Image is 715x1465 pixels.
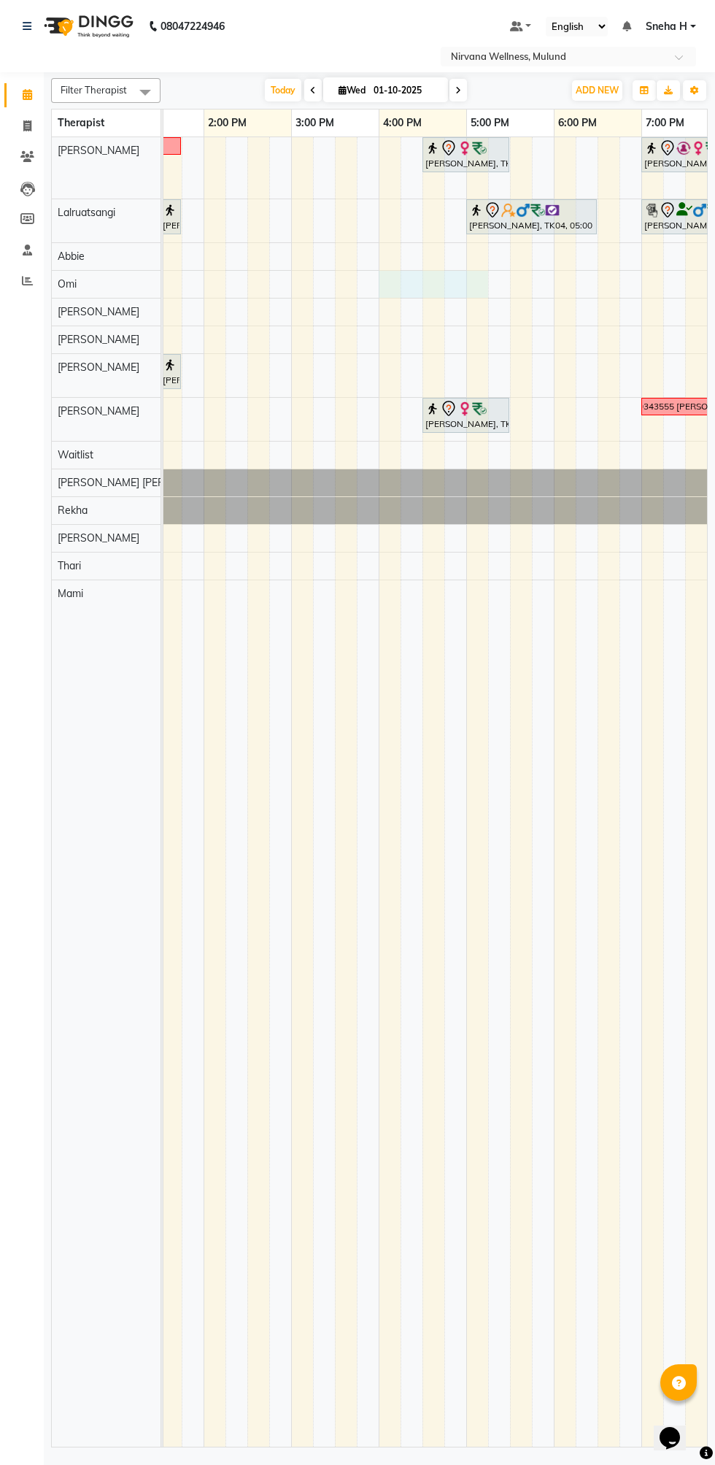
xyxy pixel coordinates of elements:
[424,139,508,170] div: [PERSON_NAME], TK07, 04:30 PM-05:30 PM, Swedish 60 Min
[58,250,85,263] span: Abbie
[467,112,513,134] a: 5:00 PM
[204,112,250,134] a: 2:00 PM
[646,19,687,34] span: Sneha H
[58,587,83,600] span: Mami
[369,80,442,101] input: 2025-10-01
[58,144,139,157] span: [PERSON_NAME]
[58,305,139,318] span: [PERSON_NAME]
[58,277,77,291] span: Omi
[265,79,301,101] span: Today
[58,333,139,346] span: [PERSON_NAME]
[37,6,137,47] img: logo
[58,531,139,545] span: [PERSON_NAME]
[161,6,225,47] b: 08047224946
[572,80,622,101] button: ADD NEW
[58,404,139,418] span: [PERSON_NAME]
[161,356,179,387] div: [PERSON_NAME], TK03, 01:30 PM-01:40 PM, 10 mins complimentary Service
[58,504,88,517] span: Rekha
[58,476,224,489] span: [PERSON_NAME] [PERSON_NAME]
[554,112,600,134] a: 6:00 PM
[161,201,179,232] div: [PERSON_NAME], TK03, 01:30 PM-01:40 PM, 10 mins complimentary Service
[642,112,688,134] a: 7:00 PM
[58,116,104,129] span: Therapist
[424,400,508,431] div: [PERSON_NAME], TK07, 04:30 PM-05:30 PM, Swedish 60 Min
[58,206,115,219] span: Lalruatsangi
[61,84,127,96] span: Filter Therapist
[576,85,619,96] span: ADD NEW
[379,112,425,134] a: 4:00 PM
[58,559,81,572] span: Thari
[292,112,338,134] a: 3:00 PM
[468,201,595,232] div: [PERSON_NAME], TK04, 05:00 PM-06:30 PM, Massage 90 Min
[58,361,139,374] span: [PERSON_NAME]
[654,1407,700,1450] iframe: chat widget
[335,85,369,96] span: Wed
[58,448,93,461] span: Waitlist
